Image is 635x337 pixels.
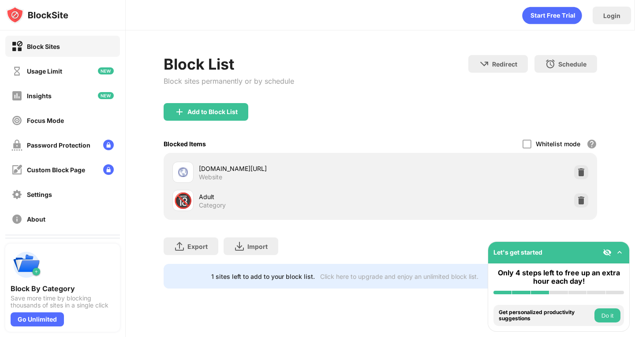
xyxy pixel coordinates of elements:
[11,115,22,126] img: focus-off.svg
[11,140,22,151] img: password-protection-off.svg
[199,164,380,173] div: [DOMAIN_NAME][URL]
[178,167,188,178] img: favicons
[199,201,226,209] div: Category
[11,295,115,309] div: Save more time by blocking thousands of sites in a single click
[536,140,580,148] div: Whitelist mode
[98,92,114,99] img: new-icon.svg
[164,55,294,73] div: Block List
[11,164,22,175] img: customize-block-page-off.svg
[615,248,624,257] img: omni-setup-toggle.svg
[603,12,620,19] div: Login
[27,117,64,124] div: Focus Mode
[27,43,60,50] div: Block Sites
[11,41,22,52] img: block-on.svg
[11,312,64,326] div: Go Unlimited
[11,249,42,281] img: push-categories.svg
[199,192,380,201] div: Adult
[522,7,582,24] div: animation
[187,243,208,250] div: Export
[98,67,114,74] img: new-icon.svg
[164,77,294,85] div: Block sites permanently or by schedule
[11,90,22,101] img: insights-off.svg
[27,141,90,149] div: Password Protection
[247,243,268,250] div: Import
[493,248,542,256] div: Let's get started
[27,92,52,100] div: Insights
[499,309,592,322] div: Get personalized productivity suggestions
[594,308,620,322] button: Do it
[27,215,45,223] div: About
[187,108,238,115] div: Add to Block List
[6,6,68,24] img: logo-blocksite.svg
[492,60,517,68] div: Redirect
[103,140,114,150] img: lock-menu.svg
[27,191,52,198] div: Settings
[164,140,206,148] div: Blocked Items
[11,214,22,225] img: about-off.svg
[199,173,222,181] div: Website
[11,189,22,200] img: settings-off.svg
[27,166,85,174] div: Custom Block Page
[174,192,192,210] div: 🔞
[558,60,586,68] div: Schedule
[27,67,62,75] div: Usage Limit
[603,248,612,257] img: eye-not-visible.svg
[103,164,114,175] img: lock-menu.svg
[211,273,315,280] div: 1 sites left to add to your block list.
[493,269,624,285] div: Only 4 steps left to free up an extra hour each day!
[11,284,115,293] div: Block By Category
[11,66,22,77] img: time-usage-off.svg
[320,273,478,280] div: Click here to upgrade and enjoy an unlimited block list.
